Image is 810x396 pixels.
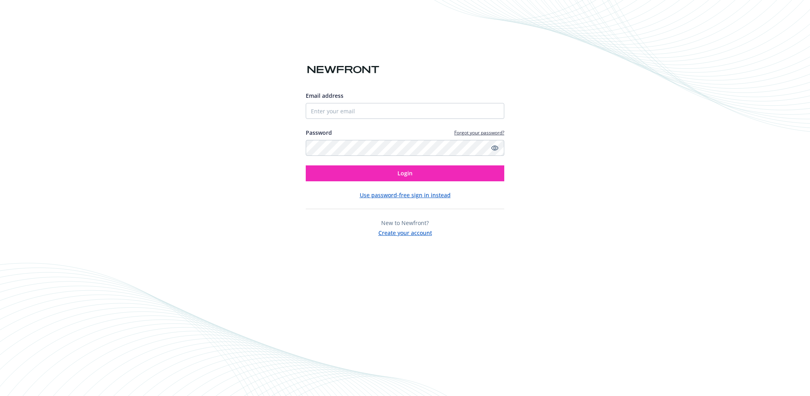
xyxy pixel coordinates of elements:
[306,63,381,77] img: Newfront logo
[378,227,432,237] button: Create your account
[454,129,504,136] a: Forgot your password?
[397,169,413,177] span: Login
[360,191,451,199] button: Use password-free sign in instead
[306,165,504,181] button: Login
[306,140,504,156] input: Enter your password
[490,143,499,153] a: Show password
[306,92,343,99] span: Email address
[306,103,504,119] input: Enter your email
[306,128,332,137] label: Password
[381,219,429,227] span: New to Newfront?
